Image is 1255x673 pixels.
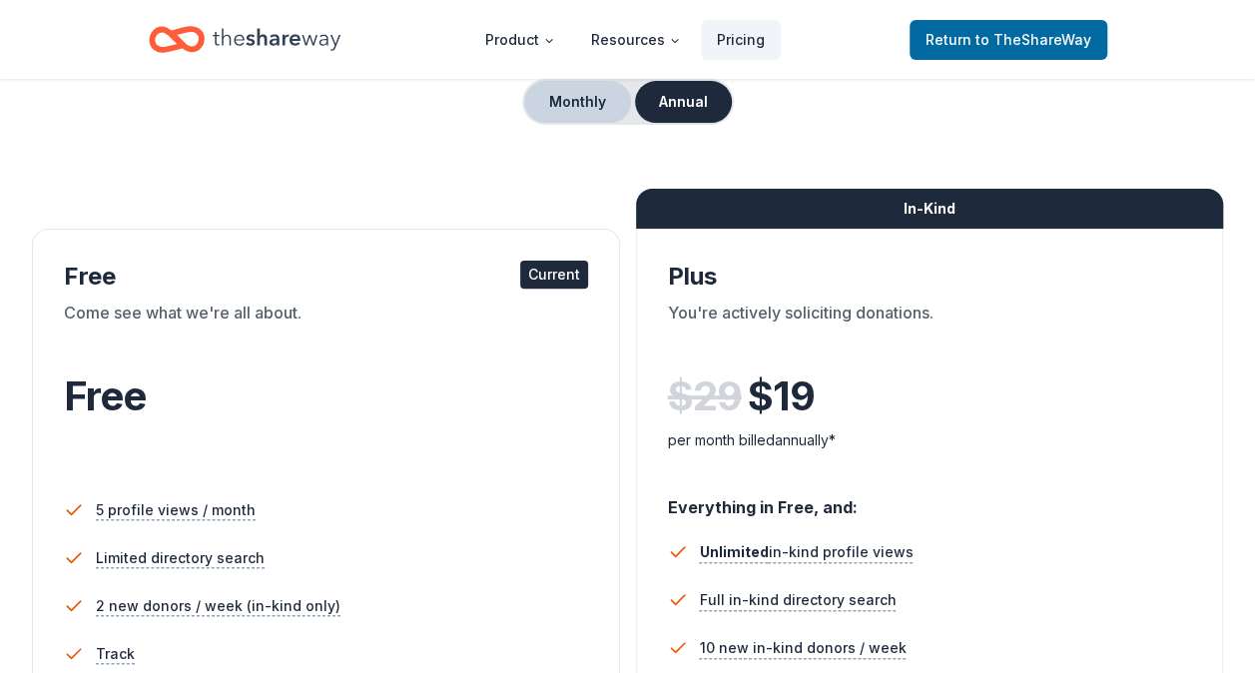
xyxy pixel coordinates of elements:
span: 10 new in-kind donors / week [700,636,907,660]
div: Come see what we're all about. [64,301,588,356]
div: per month billed annually* [668,428,1192,452]
span: Unlimited [700,543,769,560]
a: Returnto TheShareWay [910,20,1107,60]
span: $ 19 [748,368,815,424]
div: In-Kind [636,189,1224,229]
span: Track [96,642,135,666]
span: Free [64,371,146,420]
div: Current [520,261,588,289]
span: Return [926,28,1091,52]
div: You're actively soliciting donations. [668,301,1192,356]
button: Annual [635,81,732,123]
span: 2 new donors / week (in-kind only) [96,594,340,618]
div: Plus [668,261,1192,293]
div: Free [64,261,588,293]
span: 5 profile views / month [96,498,256,522]
button: Resources [575,20,697,60]
nav: Main [469,16,781,63]
span: Limited directory search [96,546,265,570]
div: Everything in Free, and: [668,478,1192,520]
a: Pricing [701,20,781,60]
span: in-kind profile views [700,543,914,560]
a: Home [149,16,340,63]
span: Full in-kind directory search [700,588,897,612]
button: Product [469,20,571,60]
button: Monthly [524,81,631,123]
span: to TheShareWay [975,31,1091,48]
